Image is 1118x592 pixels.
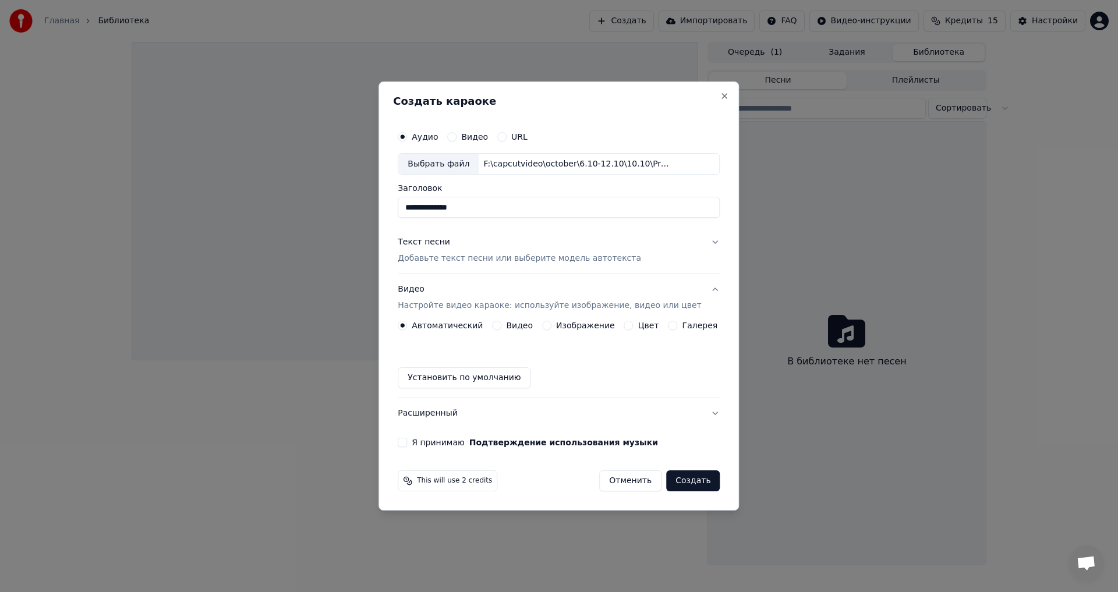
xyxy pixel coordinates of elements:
[398,253,641,265] p: Добавьте текст песни или выберите модель автотекста
[398,284,701,312] div: Видео
[479,158,677,170] div: F:\capcutvideo\october\6.10-12.10\10.10\Present Tenses.mp3
[412,133,438,141] label: Аудио
[469,438,658,446] button: Я принимаю
[666,470,720,491] button: Создать
[398,321,720,398] div: ВидеоНастройте видео караоке: используйте изображение, видео или цвет
[412,438,658,446] label: Я принимаю
[417,476,492,485] span: This will use 2 credits
[398,300,701,311] p: Настройте видео караоке: используйте изображение, видео или цвет
[398,367,530,388] button: Установить по умолчанию
[682,321,718,329] label: Галерея
[461,133,488,141] label: Видео
[638,321,659,329] label: Цвет
[412,321,483,329] label: Автоматический
[599,470,661,491] button: Отменить
[398,237,450,249] div: Текст песни
[393,96,724,107] h2: Создать караоке
[398,154,479,175] div: Выбрать файл
[511,133,528,141] label: URL
[506,321,533,329] label: Видео
[556,321,615,329] label: Изображение
[398,275,720,321] button: ВидеоНастройте видео караоке: используйте изображение, видео или цвет
[398,398,720,428] button: Расширенный
[398,228,720,274] button: Текст песниДобавьте текст песни или выберите модель автотекста
[398,185,720,193] label: Заголовок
